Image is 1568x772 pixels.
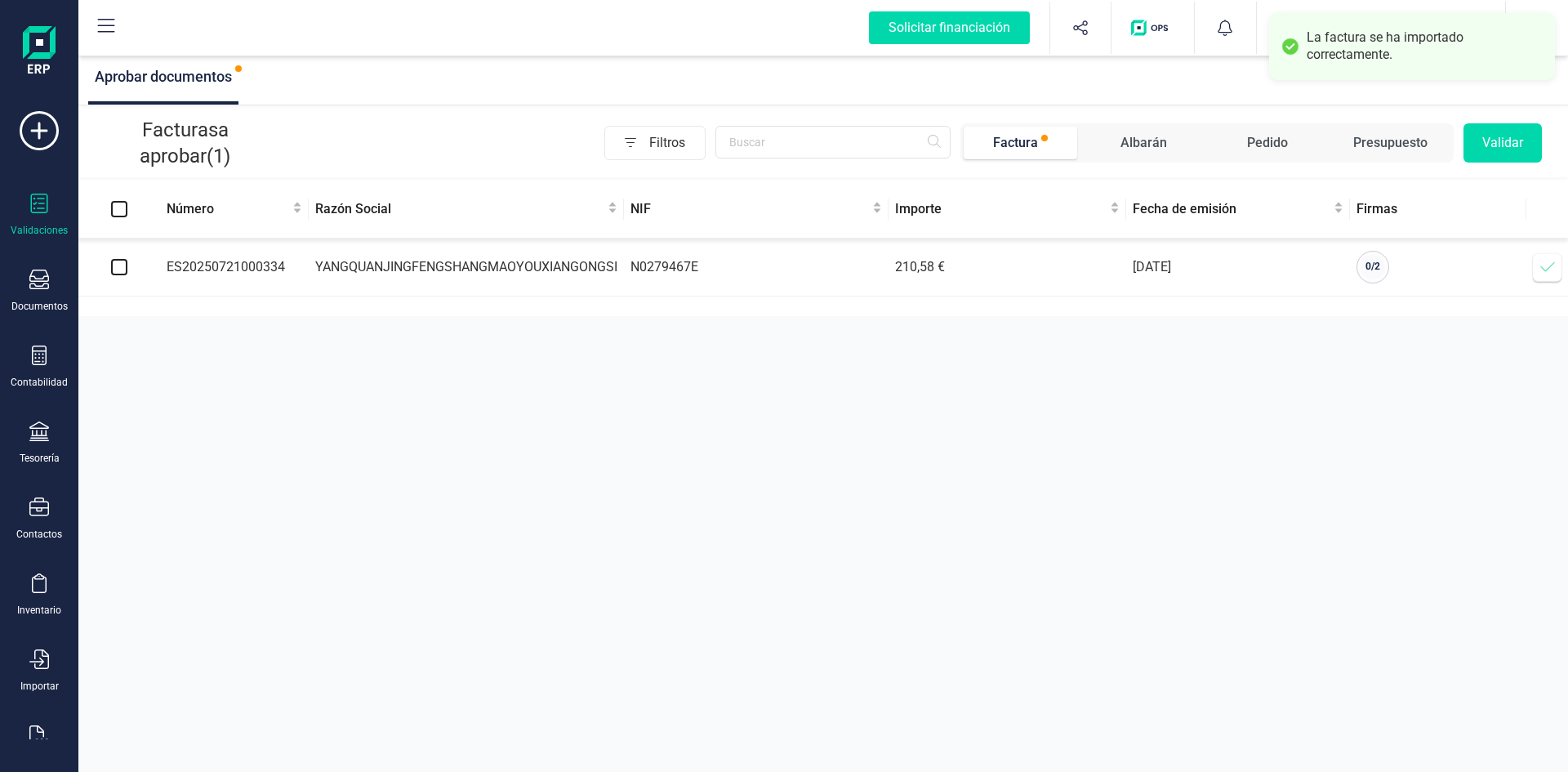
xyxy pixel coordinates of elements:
[1365,261,1380,272] span: 0 / 2
[715,126,951,158] input: Buscar
[11,300,68,313] div: Documentos
[309,239,624,297] td: YANGQUANJINGFENGSHANGMAOYOUXIANGONGSI
[16,528,62,541] div: Contactos
[1247,133,1288,153] div: Pedido
[630,199,869,219] span: NIF
[160,239,309,297] td: ES20250721000334
[1126,239,1350,297] td: [DATE]
[1283,10,1319,46] img: SI
[167,199,289,219] span: Número
[17,604,61,617] div: Inventario
[889,239,1126,297] td: 210,58 €
[604,126,706,160] button: Filtros
[11,376,68,389] div: Contabilidad
[1120,133,1167,153] div: Albarán
[1463,123,1542,163] button: Validar
[849,2,1049,54] button: Solicitar financiación
[20,680,59,693] div: Importar
[1131,20,1174,36] img: Logo de OPS
[1307,29,1543,64] div: La factura se ha importado correctamente.
[23,26,56,78] img: Logo Finanedi
[993,133,1038,153] div: Factura
[1353,133,1428,153] div: Presupuesto
[315,199,604,219] span: Razón Social
[20,452,60,465] div: Tesorería
[869,11,1030,44] div: Solicitar financiación
[1350,181,1526,239] th: Firmas
[1276,2,1486,54] button: SISISTEMATIZACION ARQUITECTONICA EN REFORMAS SL[PERSON_NAME]
[1121,2,1184,54] button: Logo de OPS
[649,127,705,159] span: Filtros
[105,117,265,169] p: Facturas a aprobar (1)
[95,68,232,85] span: Aprobar documentos
[1133,199,1330,219] span: Fecha de emisión
[11,224,68,237] div: Validaciones
[624,239,889,297] td: N0279467E
[895,199,1107,219] span: Importe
